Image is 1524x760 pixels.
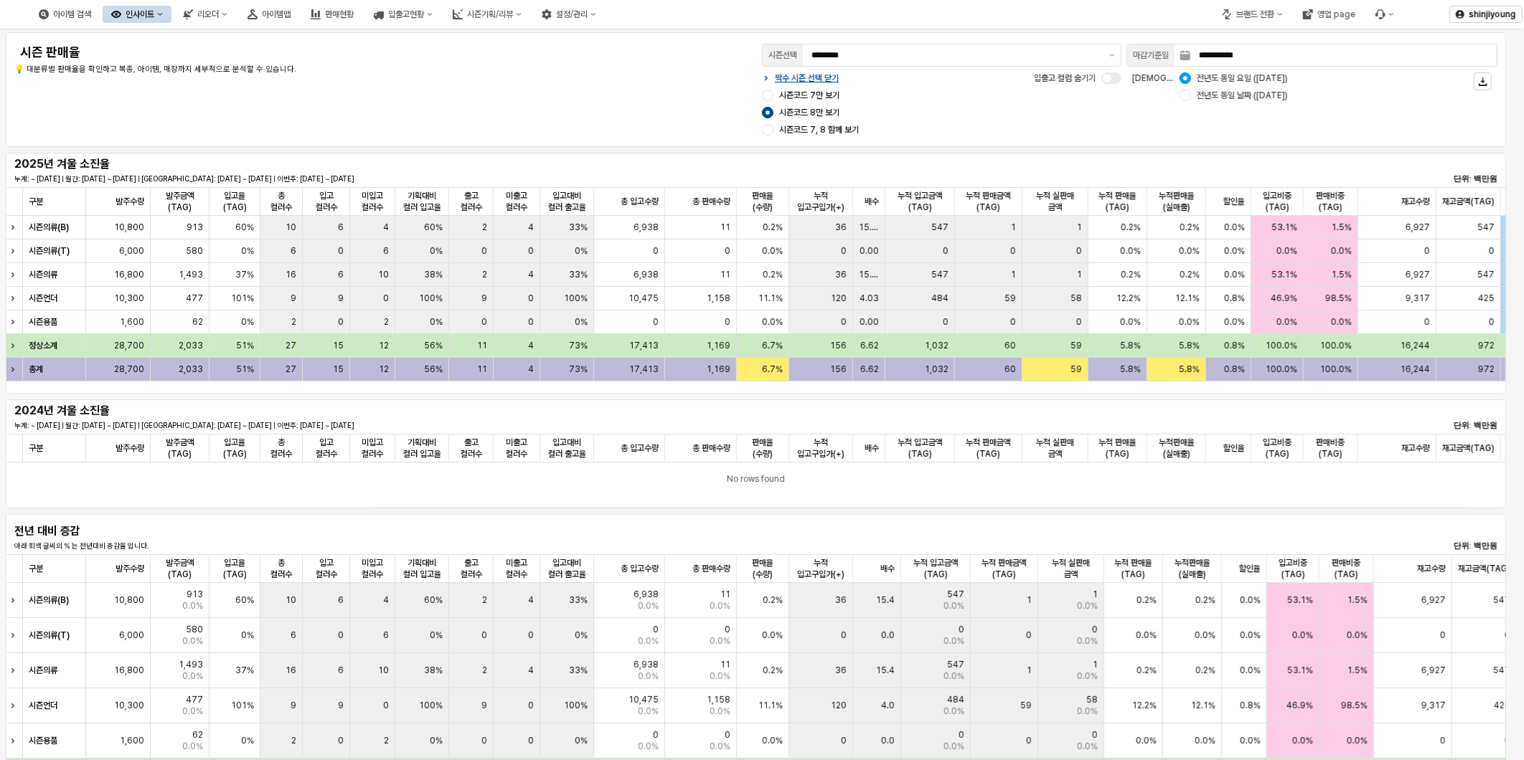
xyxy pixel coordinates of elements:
span: 발주금액(TAG) [156,190,203,213]
span: 15 [333,340,344,351]
span: 0.2% [1121,269,1141,280]
span: 10 [286,222,296,233]
span: 누적 입고금액(TAG) [891,190,949,213]
span: 10,300 [114,293,144,304]
span: 2 [482,269,487,280]
div: 리오더 [197,9,219,19]
span: 98.5% [1325,293,1352,304]
span: 10,475 [629,293,659,304]
span: 총 컬러수 [266,557,296,580]
button: 인사이트 [103,6,171,23]
div: Expand row [6,358,24,381]
button: 브랜드 전환 [1213,6,1292,23]
span: 입고 컬러수 [309,190,344,213]
span: 12.1% [1175,293,1200,304]
span: 입고율(TAG) [215,190,254,213]
p: 짝수 시즌 선택 닫기 [775,72,839,84]
span: 입고율(TAG) [215,557,254,580]
div: Expand row [6,723,24,758]
span: 28,700 [114,340,144,351]
span: 0.0% [1331,245,1352,257]
span: 할인율 [1223,442,1245,454]
span: 0 [1424,316,1430,328]
div: 아이템 검색 [30,6,100,23]
span: 0.8% [1224,293,1245,304]
div: 버그 제보 및 기능 개선 요청 [1367,6,1403,23]
span: 16 [286,269,296,280]
span: 17,413 [629,340,659,351]
span: 배수 [865,196,879,207]
span: 0.2% [763,269,783,280]
span: 1 [1011,222,1016,233]
span: 0.00 [860,245,879,257]
h4: 시즌 판매율 [20,45,626,60]
span: 1 [1077,269,1082,280]
div: 판매현황 [302,6,362,23]
span: 547 [931,269,949,280]
span: 51% [236,364,254,375]
span: 0 [1010,316,1016,328]
span: 구분 [29,442,43,454]
span: 2,033 [179,340,203,351]
span: 36 [835,269,847,280]
span: 101% [231,293,254,304]
span: 발주금액(TAG) [156,557,203,580]
span: 기획대비 컬러 입고율 [401,557,443,580]
strong: 시즌용품 [29,317,57,327]
div: 영업 page [1294,6,1364,23]
span: 547 [1477,222,1495,233]
span: 0 [725,245,730,257]
span: 시즌코드 7만 보기 [779,90,839,101]
span: 0 [338,316,344,328]
span: 913 [187,222,203,233]
span: 0.0% [762,316,783,328]
span: 출고 컬러수 [455,437,487,460]
span: 100.0% [1266,340,1297,351]
span: 1,158 [707,293,730,304]
div: 아이템맵 [239,6,299,23]
span: 0% [430,245,443,257]
span: 0 [841,316,847,328]
span: 총 컬러수 [266,190,296,213]
span: [DEMOGRAPHIC_DATA] 기준: [1132,73,1247,83]
span: 누적 입고구입가(+) [795,557,847,580]
span: 누적판매율(실매출) [1153,190,1200,213]
span: 60% [424,222,443,233]
span: 972 [1478,340,1495,351]
span: 누적 판매금액(TAG) [977,557,1032,580]
span: 1,600 [120,316,144,328]
span: 미입고 컬러수 [356,190,389,213]
span: 58 [1071,293,1082,304]
span: 56% [424,340,443,351]
span: 누적 판매율(TAG) [1094,190,1141,213]
span: 누적 실판매 금액 [1028,437,1082,460]
span: 60% [235,222,254,233]
span: 5.8% [1179,340,1200,351]
span: 5.8% [1120,340,1141,351]
span: 누적 판매금액(TAG) [961,190,1016,213]
strong: 시즌언더 [29,293,57,303]
span: 11 [720,269,730,280]
span: 11.1% [758,293,783,304]
span: 총 입고수량 [621,563,659,574]
span: 46.9% [1271,293,1297,304]
span: 11 [720,222,730,233]
span: 입고대비 컬러 출고율 [546,557,588,580]
span: 누적판매율(실매출) [1153,437,1200,460]
span: 배수 [880,563,895,574]
span: 발주수량 [116,196,144,207]
div: 마감기준일 [1133,48,1169,62]
span: 누적 실판매 금액 [1028,190,1082,213]
div: 설정/관리 [533,6,605,23]
span: 6,000 [119,245,144,257]
span: 입고대비 컬러 출고율 [546,437,588,460]
span: 0 [1424,245,1430,257]
span: 477 [186,293,203,304]
div: 입출고현황 [388,9,424,19]
span: 4 [528,269,534,280]
div: 판매현황 [325,9,354,19]
button: shinjiyoung [1449,6,1523,23]
span: 0 [1489,316,1495,328]
span: 누적 입고구입가(+) [795,190,847,213]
